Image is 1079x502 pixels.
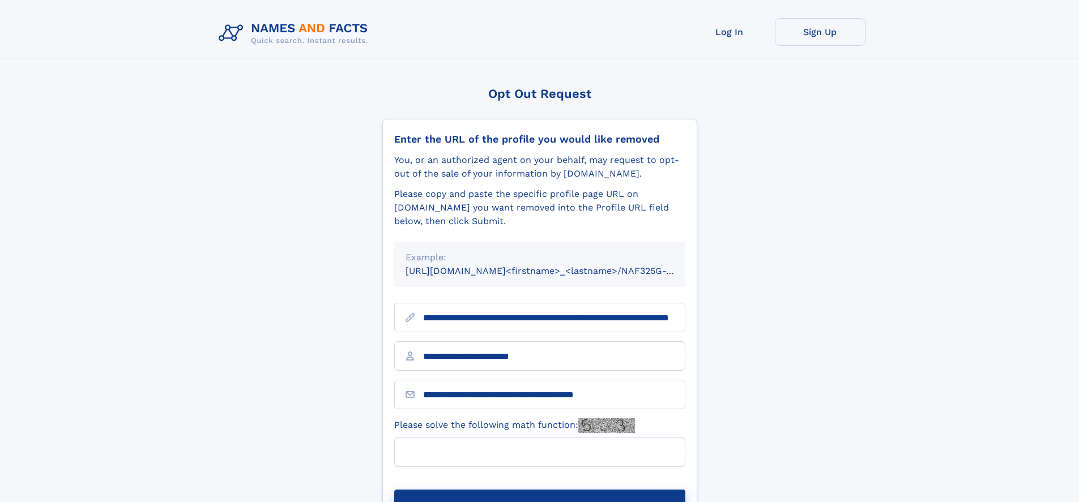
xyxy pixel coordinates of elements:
div: Enter the URL of the profile you would like removed [394,133,685,145]
div: Example: [406,251,674,264]
label: Please solve the following math function: [394,418,635,433]
a: Sign Up [775,18,865,46]
small: [URL][DOMAIN_NAME]<firstname>_<lastname>/NAF325G-xxxxxxxx [406,265,707,276]
div: Opt Out Request [382,87,697,101]
div: You, or an authorized agent on your behalf, may request to opt-out of the sale of your informatio... [394,153,685,181]
a: Log In [684,18,775,46]
img: Logo Names and Facts [214,18,377,49]
div: Please copy and paste the specific profile page URL on [DOMAIN_NAME] you want removed into the Pr... [394,187,685,228]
